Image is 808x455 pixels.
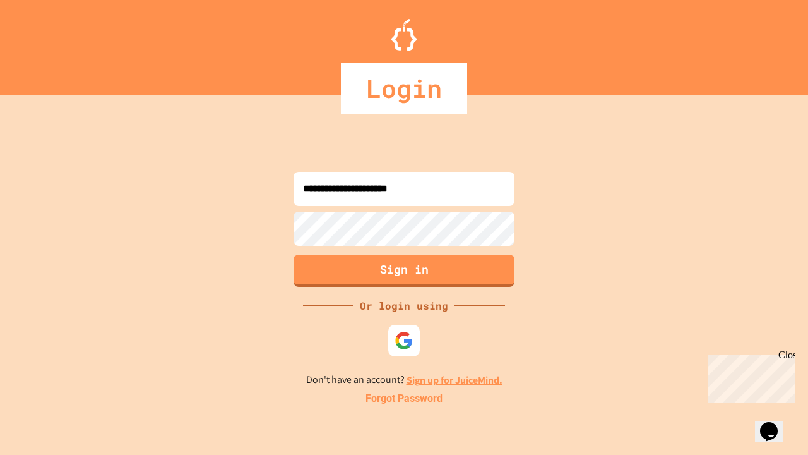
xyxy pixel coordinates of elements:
iframe: chat widget [703,349,795,403]
a: Sign up for JuiceMind. [407,373,502,387]
div: Chat with us now!Close [5,5,87,80]
img: Logo.svg [391,19,417,51]
iframe: chat widget [755,404,795,442]
div: Or login using [353,298,454,313]
p: Don't have an account? [306,372,502,388]
a: Forgot Password [365,391,443,406]
img: google-icon.svg [395,331,413,350]
div: Login [341,63,467,114]
button: Sign in [294,255,514,287]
